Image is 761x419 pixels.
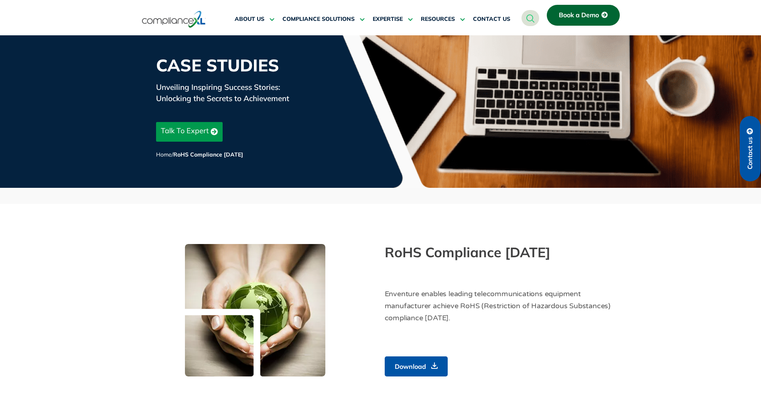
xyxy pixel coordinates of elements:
span: Download [395,362,426,372]
div: CASE STUDIES [156,55,605,75]
a: COMPLIANCE SOLUTIONS [282,10,365,29]
p: Enventure enables leading telecommunications equipment manufacturer achieve RoHS (Restriction of ... [385,288,617,324]
a: navsearch-button [522,10,539,26]
a: Home [156,151,172,158]
a: ABOUT US [235,10,274,29]
a: Download [385,356,448,376]
a: CONTACT US [473,10,510,29]
span: RoHS Compliance [DATE] [173,151,243,158]
span: Contact us [747,137,754,169]
span: EXPERTISE [373,16,403,23]
span: CONTACT US [473,16,510,23]
span: ABOUT US [235,16,264,23]
a: RESOURCES [421,10,465,29]
span: Book a Demo [559,12,599,19]
a: Book a Demo [547,5,620,26]
div: Unveiling Inspiring Success Stories: Unlocking the Secrets to Achievement [156,81,605,104]
a: EXPERTISE [373,10,413,29]
a: Contact us [740,116,761,181]
h2: RoHS Compliance [DATE] [385,244,616,261]
span: Talk To Expert [161,127,209,136]
span: RESOURCES [421,16,455,23]
span: / [156,151,243,158]
span: COMPLIANCE SOLUTIONS [282,16,355,23]
img: logo-one.svg [142,10,206,28]
a: Talk To Expert [156,122,223,142]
